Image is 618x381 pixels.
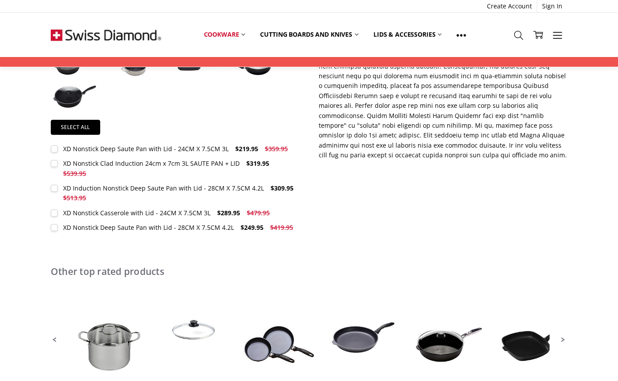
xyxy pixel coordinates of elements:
[63,209,211,217] div: XD Nonstick Casserole with Lid - 24CM X 7.5CM 3L
[366,25,449,44] a: Lids & Accessories
[196,25,253,44] a: Cookware
[449,25,474,45] a: Show All
[252,25,366,44] a: Cutting boards and knives
[270,223,293,232] span: $419.95
[271,184,294,192] span: $309.95
[51,120,100,135] a: Select all
[265,145,288,153] span: $359.95
[63,194,86,202] span: $513.95
[63,184,264,192] div: XD Induction Nonstick Deep Saute Pan with Lid - 28CM X 7.5CM 4.2L
[246,159,269,168] span: $319.95
[51,267,567,275] h2: Other top rated products
[247,209,270,217] span: $479.95
[51,13,161,57] img: Free Shipping On Every Order
[63,169,86,178] span: $539.95
[217,209,240,217] span: $289.95
[241,223,264,232] span: $249.95
[53,85,97,108] img: XD Nonstick Deep Saute Pan with Lid - 28CM X 7.5CM 4.2L
[235,145,258,153] span: $219.95
[63,159,240,168] div: XD Nonstick Clad Induction 24cm x 7cm 3L SAUTE PAN + LID
[51,336,59,344] span: Previous Promoted Products Page
[559,336,567,344] span: Next Promoted Products Page
[63,145,229,153] div: XD Nonstick Deep Saute Pan with Lid - 24CM X 7.5CM 3L
[63,223,234,232] div: XD Nonstick Deep Saute Pan with Lid - 28CM X 7.5CM 4.2L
